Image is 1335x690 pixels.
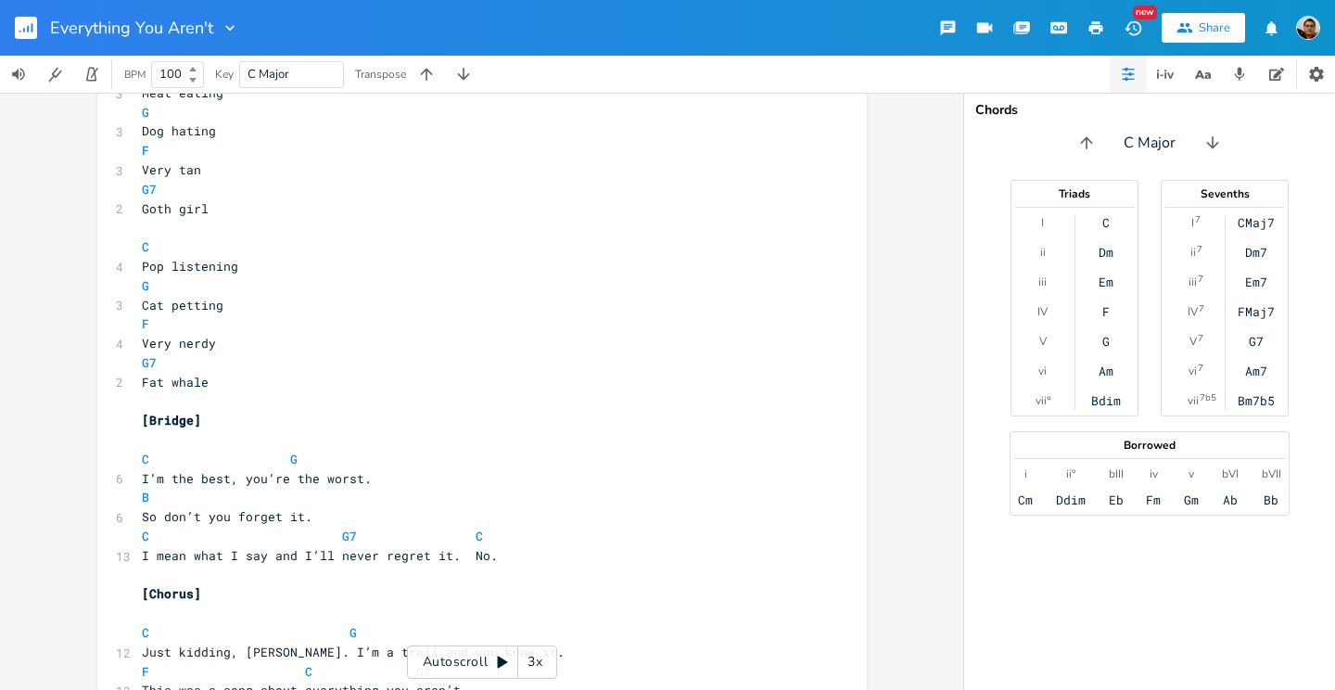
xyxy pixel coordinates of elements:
span: G [350,624,357,641]
div: 3x [518,645,552,679]
button: Share [1162,13,1245,43]
span: [Chorus] [142,585,201,602]
sup: 7 [1198,272,1203,287]
div: vii [1188,393,1199,408]
div: BPM [124,70,146,80]
sup: 7 [1198,331,1203,346]
div: Fm [1146,492,1161,507]
div: bVI [1222,466,1239,481]
div: Cm [1018,492,1033,507]
span: Very nerdy [142,335,216,351]
div: Share [1199,19,1230,36]
div: IV [1188,304,1198,319]
div: Ddim [1056,492,1086,507]
div: C [1102,215,1110,230]
span: Just kidding, [PERSON_NAME]. I’m a troll and you know it. [142,644,565,660]
div: Key [215,69,234,80]
span: C [305,663,312,680]
div: Ab [1223,492,1238,507]
div: Eb [1109,492,1124,507]
div: bVII [1262,466,1281,481]
div: F [1102,304,1110,319]
span: G7 [416,663,431,680]
div: Borrowed [1011,440,1289,451]
span: G [290,451,298,467]
div: Sevenths [1162,188,1288,199]
div: vii° [1036,393,1050,408]
span: B [142,489,149,505]
span: C [142,528,149,544]
div: iv [1150,466,1158,481]
div: ii [1040,245,1046,260]
div: v [1189,466,1194,481]
div: iii [1189,275,1197,289]
div: bIII [1109,466,1124,481]
div: Triads [1011,188,1138,199]
span: Very tan [142,161,201,178]
div: I [1041,215,1044,230]
span: So don’t you forget it. [142,508,312,525]
button: New [1114,11,1151,45]
span: Dog hating [142,122,216,139]
div: Em7 [1245,275,1267,289]
div: G7 [1249,334,1264,349]
span: C [142,624,149,641]
div: i [1024,466,1027,481]
sup: 7 [1198,361,1203,376]
span: C [142,451,149,467]
span: Pop listening [142,258,238,275]
div: V [1189,334,1197,349]
span: F [142,315,149,332]
div: ii [1190,245,1196,260]
span: F [142,142,149,159]
div: Bdim [1091,393,1121,408]
span: G [142,277,149,294]
span: Meat eating [142,84,223,101]
div: vi [1038,364,1047,378]
span: C [142,238,149,255]
span: G7 [142,354,157,371]
div: FMaj7 [1238,304,1275,319]
div: Dm7 [1245,245,1267,260]
div: I [1191,215,1194,230]
div: CMaj7 [1238,215,1275,230]
span: G7 [342,528,357,544]
div: vi [1189,364,1197,378]
span: G [142,104,149,121]
div: New [1133,6,1157,19]
div: Bm7b5 [1238,393,1275,408]
span: Fat whale [142,374,209,390]
span: I mean what I say and I’ll never regret it. No. [142,547,498,564]
div: G [1102,334,1110,349]
span: C Major [1124,133,1176,154]
div: Bb [1264,492,1278,507]
sup: 7b5 [1200,390,1216,405]
span: I’m the best, you’re the worst. [142,470,372,487]
span: C Major [248,66,289,83]
div: Em [1099,275,1113,289]
span: G7 [142,181,157,198]
span: F [142,663,149,680]
div: Am [1099,364,1113,378]
sup: 7 [1197,242,1202,257]
div: Dm [1099,245,1113,260]
div: IV [1037,304,1048,319]
span: Cat petting [142,297,223,313]
div: ii° [1066,466,1075,481]
sup: 7 [1199,301,1204,316]
div: Transpose [355,69,406,80]
div: iii [1038,275,1047,289]
div: V [1039,334,1047,349]
div: Autoscroll [407,645,557,679]
span: C [476,528,483,544]
span: Everything You Aren't [50,19,213,36]
div: Chords [975,104,1324,117]
div: Gm [1184,492,1199,507]
sup: 7 [1195,212,1201,227]
span: [Bridge] [142,412,201,428]
span: Goth girl [142,200,209,217]
img: John Palmer [1296,16,1320,40]
div: Am7 [1245,364,1267,378]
